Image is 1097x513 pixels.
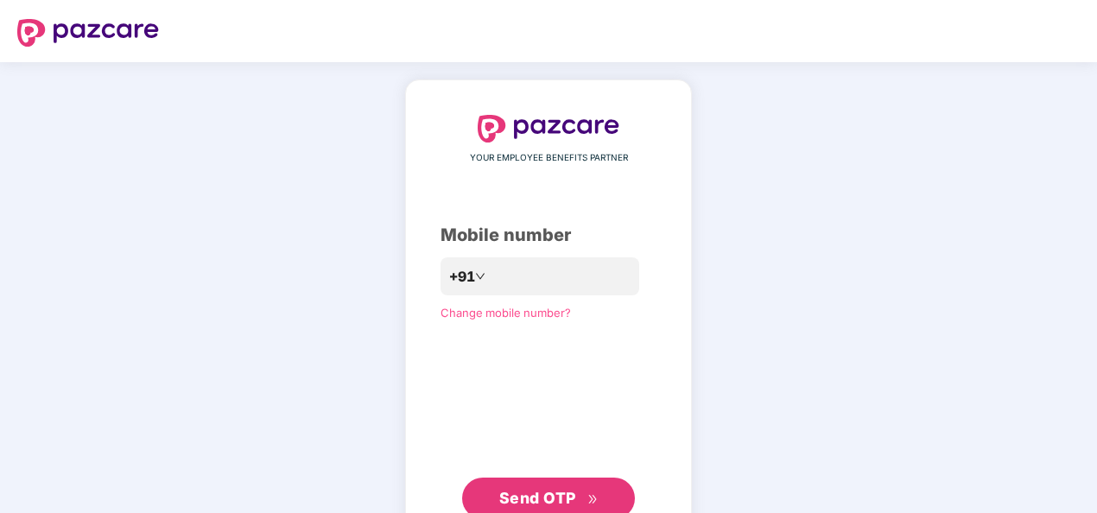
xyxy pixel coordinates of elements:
span: double-right [587,494,599,505]
img: logo [17,19,159,47]
img: logo [478,115,619,142]
a: Change mobile number? [441,306,571,320]
span: YOUR EMPLOYEE BENEFITS PARTNER [470,151,628,165]
div: Mobile number [441,222,656,249]
span: down [475,271,485,282]
span: +91 [449,266,475,288]
span: Send OTP [499,489,576,507]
